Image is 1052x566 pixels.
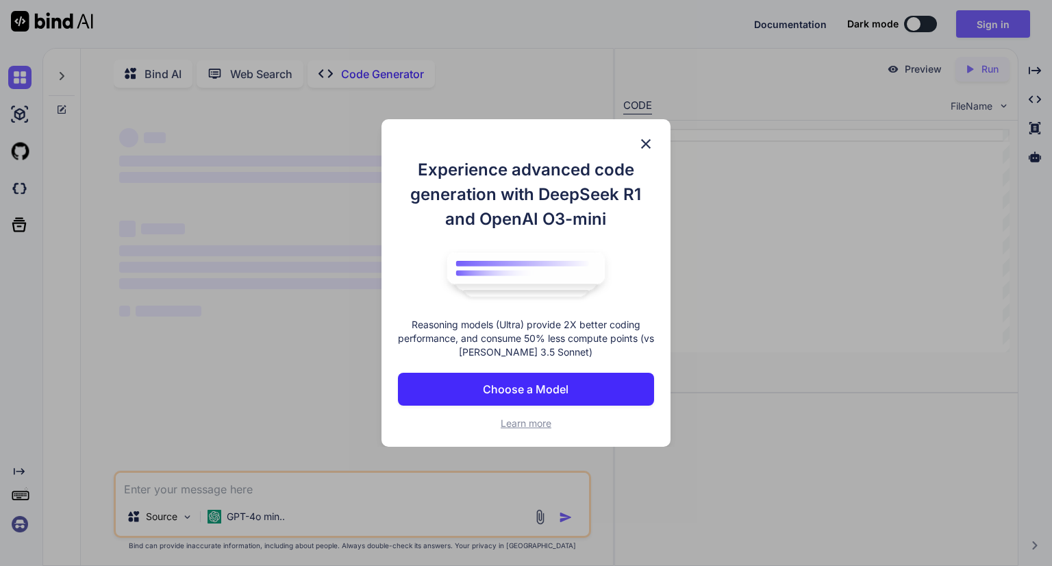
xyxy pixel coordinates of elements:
p: Reasoning models (Ultra) provide 2X better coding performance, and consume 50% less compute point... [398,318,654,359]
p: Choose a Model [483,381,568,397]
button: Choose a Model [398,373,654,406]
img: bind logo [437,245,615,304]
span: Learn more [501,417,551,429]
img: close [638,136,654,152]
h1: Experience advanced code generation with DeepSeek R1 and OpenAI O3-mini [398,158,654,232]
